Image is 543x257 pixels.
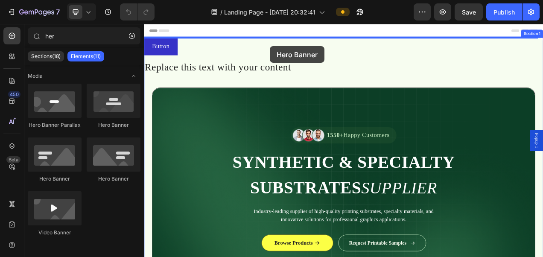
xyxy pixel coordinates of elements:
[493,8,515,17] div: Publish
[127,69,140,83] span: Toggle open
[8,91,20,98] div: 450
[486,3,522,20] button: Publish
[28,229,82,237] div: Video Banner
[31,53,61,60] p: Sections(18)
[28,175,82,183] div: Hero Banner
[71,53,101,60] p: Elements(11)
[120,3,155,20] div: Undo/Redo
[3,3,64,20] button: 7
[87,175,140,183] div: Hero Banner
[28,121,82,129] div: Hero Banner Parallax
[28,72,43,80] span: Media
[220,8,222,17] span: /
[87,121,140,129] div: Hero Banner
[144,24,543,257] iframe: Design area
[499,140,508,159] span: Popup 1
[455,3,483,20] button: Save
[56,7,60,17] p: 7
[224,8,315,17] span: Landing Page - [DATE] 20:32:41
[462,9,476,16] span: Save
[6,156,20,163] div: Beta
[28,27,140,44] input: Search Sections & Elements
